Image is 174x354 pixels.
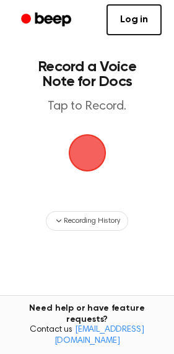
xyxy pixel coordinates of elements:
[64,215,120,227] span: Recording History
[7,325,167,347] span: Contact us
[22,59,152,89] h1: Record a Voice Note for Docs
[107,4,162,35] a: Log in
[22,99,152,114] p: Tap to Record.
[12,8,82,32] a: Beep
[54,326,144,345] a: [EMAIL_ADDRESS][DOMAIN_NAME]
[69,134,106,171] button: Beep Logo
[46,211,128,231] button: Recording History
